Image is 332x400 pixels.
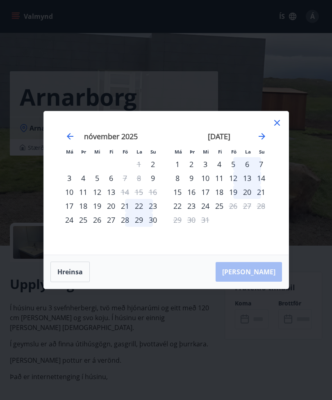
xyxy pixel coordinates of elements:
[226,185,240,199] div: 19
[146,185,160,199] td: Not available. sunnudagur, 16. nóvember 2025
[171,199,184,213] div: 22
[65,131,75,141] div: Move backward to switch to the previous month.
[132,213,146,227] div: 29
[198,199,212,213] div: 24
[118,199,132,213] div: 21
[118,213,132,227] td: Choose föstudagur, 28. nóvember 2025 as your check-in date. It’s available.
[132,157,146,171] td: Not available. laugardagur, 1. nóvember 2025
[146,157,160,171] td: Choose sunnudagur, 2. nóvember 2025 as your check-in date. It’s available.
[104,213,118,227] div: 27
[184,185,198,199] div: 16
[184,213,198,227] td: Not available. þriðjudagur, 30. desember 2025
[146,157,160,171] div: Aðeins innritun í boði
[226,157,240,171] td: Choose föstudagur, 5. desember 2025 as your check-in date. It’s available.
[90,199,104,213] td: Choose miðvikudagur, 19. nóvember 2025 as your check-in date. It’s available.
[212,157,226,171] div: 4
[118,171,132,185] td: Not available. föstudagur, 7. nóvember 2025
[212,171,226,185] div: 11
[62,213,76,227] div: 24
[184,199,198,213] div: 23
[203,149,209,155] small: Mi
[171,157,184,171] td: Choose mánudagur, 1. desember 2025 as your check-in date. It’s available.
[90,185,104,199] div: 12
[254,185,268,199] td: Choose sunnudagur, 21. desember 2025 as your check-in date. It’s available.
[171,185,184,199] div: 15
[62,171,76,185] td: Choose mánudagur, 3. nóvember 2025 as your check-in date. It’s available.
[212,199,226,213] div: 25
[62,171,76,185] div: 3
[104,199,118,213] td: Choose fimmtudagur, 20. nóvember 2025 as your check-in date. It’s available.
[76,199,90,213] td: Choose þriðjudagur, 18. nóvember 2025 as your check-in date. It’s available.
[84,131,138,141] strong: nóvember 2025
[90,171,104,185] td: Choose miðvikudagur, 5. nóvember 2025 as your check-in date. It’s available.
[171,185,184,199] td: Choose mánudagur, 15. desember 2025 as your check-in date. It’s available.
[171,157,184,171] div: 1
[76,171,90,185] td: Choose þriðjudagur, 4. nóvember 2025 as your check-in date. It’s available.
[118,185,132,199] td: Not available. föstudagur, 14. nóvember 2025
[136,149,142,155] small: La
[118,199,132,213] td: Choose föstudagur, 21. nóvember 2025 as your check-in date. It’s available.
[81,149,86,155] small: Þr
[90,213,104,227] div: 26
[90,171,104,185] div: 5
[212,199,226,213] td: Choose fimmtudagur, 25. desember 2025 as your check-in date. It’s available.
[62,213,76,227] td: Choose mánudagur, 24. nóvember 2025 as your check-in date. It’s available.
[109,149,114,155] small: Fi
[226,199,240,213] td: Not available. föstudagur, 26. desember 2025
[146,199,160,213] td: Choose sunnudagur, 23. nóvember 2025 as your check-in date. It’s available.
[257,131,267,141] div: Move forward to switch to the next month.
[184,157,198,171] td: Choose þriðjudagur, 2. desember 2025 as your check-in date. It’s available.
[212,171,226,185] td: Choose fimmtudagur, 11. desember 2025 as your check-in date. It’s available.
[90,199,104,213] div: 19
[104,185,118,199] div: 13
[123,149,128,155] small: Fö
[254,171,268,185] div: 14
[146,171,160,185] div: Aðeins innritun í boði
[132,213,146,227] td: Choose laugardagur, 29. nóvember 2025 as your check-in date. It’s available.
[104,171,118,185] div: 6
[171,171,184,185] div: 8
[254,157,268,171] div: 7
[240,185,254,199] div: 20
[198,185,212,199] td: Choose miðvikudagur, 17. desember 2025 as your check-in date. It’s available.
[226,171,240,185] td: Choose föstudagur, 12. desember 2025 as your check-in date. It’s available.
[226,171,240,185] div: 12
[76,185,90,199] div: 11
[132,199,146,213] td: Choose laugardagur, 22. nóvember 2025 as your check-in date. It’s available.
[104,213,118,227] td: Choose fimmtudagur, 27. nóvember 2025 as your check-in date. It’s available.
[259,149,265,155] small: Su
[104,199,118,213] div: 20
[184,157,198,171] div: 2
[90,185,104,199] td: Choose miðvikudagur, 12. nóvember 2025 as your check-in date. It’s available.
[54,121,279,245] div: Calendar
[66,149,73,155] small: Má
[198,213,212,227] td: Not available. miðvikudagur, 31. desember 2025
[104,185,118,199] td: Choose fimmtudagur, 13. nóvember 2025 as your check-in date. It’s available.
[240,185,254,199] td: Choose laugardagur, 20. desember 2025 as your check-in date. It’s available.
[240,171,254,185] div: 13
[226,185,240,199] td: Choose föstudagur, 19. desember 2025 as your check-in date. It’s available.
[240,199,254,213] td: Not available. laugardagur, 27. desember 2025
[118,171,132,185] div: Aðeins útritun í boði
[198,157,212,171] div: 3
[198,171,212,185] div: 10
[226,199,240,213] div: Aðeins útritun í boði
[76,171,90,185] div: 4
[50,262,90,282] button: Hreinsa
[76,199,90,213] div: 18
[198,199,212,213] td: Choose miðvikudagur, 24. desember 2025 as your check-in date. It’s available.
[104,171,118,185] td: Choose fimmtudagur, 6. nóvember 2025 as your check-in date. It’s available.
[240,157,254,171] div: 6
[184,171,198,185] td: Choose þriðjudagur, 9. desember 2025 as your check-in date. It’s available.
[146,199,160,213] div: 23
[175,149,182,155] small: Má
[76,213,90,227] td: Choose þriðjudagur, 25. nóvember 2025 as your check-in date. It’s available.
[90,213,104,227] td: Choose miðvikudagur, 26. nóvember 2025 as your check-in date. It’s available.
[62,185,76,199] td: Choose mánudagur, 10. nóvember 2025 as your check-in date. It’s available.
[62,199,76,213] div: Aðeins innritun í boði
[146,171,160,185] td: Choose sunnudagur, 9. nóvember 2025 as your check-in date. It’s available.
[198,171,212,185] td: Choose miðvikudagur, 10. desember 2025 as your check-in date. It’s available.
[245,149,251,155] small: La
[132,199,146,213] div: 22
[184,171,198,185] div: 9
